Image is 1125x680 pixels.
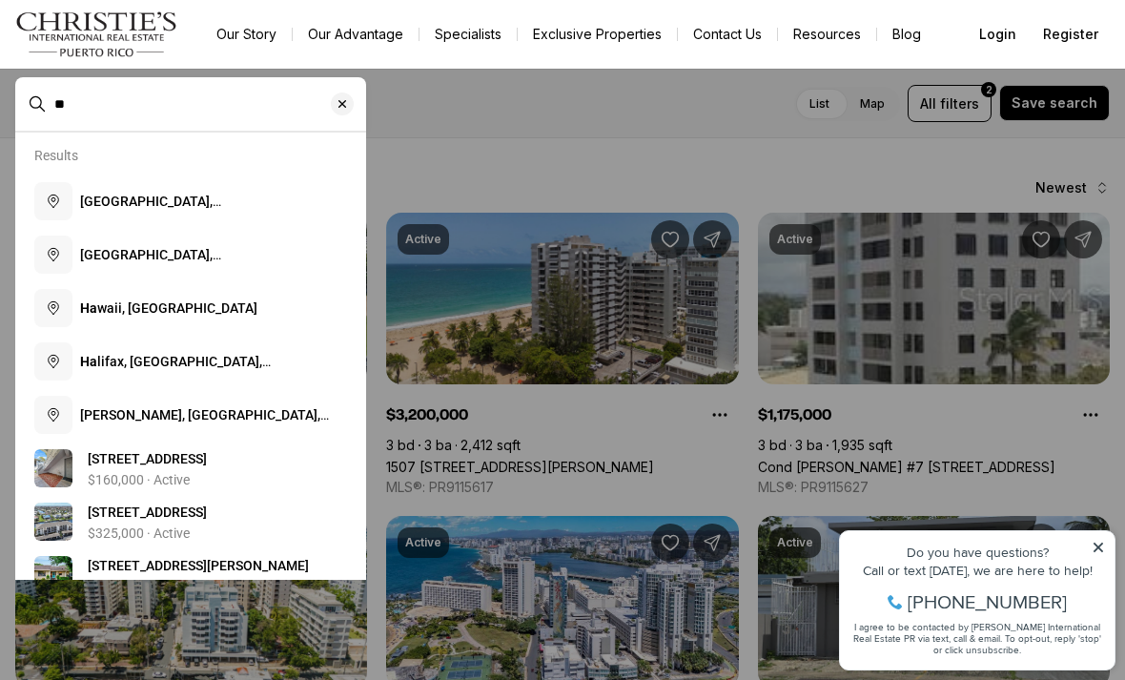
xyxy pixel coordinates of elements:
a: View details: 2025 SYLVESTER RD #H2 [27,548,355,602]
a: Our Advantage [293,21,419,48]
span: Login [979,27,1016,42]
span: I agree to be contacted by [PERSON_NAME] International Real Estate PR via text, call & email. To ... [24,117,272,154]
button: Hawaii, [GEOGRAPHIC_DATA] [27,281,355,335]
a: Resources [778,21,876,48]
button: Register [1032,15,1110,53]
div: Do you have questions? [20,43,276,56]
a: View details: 367 COLDEWAY DR #H10 [27,495,355,548]
img: logo [15,11,178,57]
button: Contact Us [678,21,777,48]
span: [GEOGRAPHIC_DATA], [GEOGRAPHIC_DATA], [GEOGRAPHIC_DATA] [80,247,345,281]
button: Login [968,15,1028,53]
span: [STREET_ADDRESS][PERSON_NAME] [88,558,309,573]
button: Clear search input [331,78,365,130]
span: waii, [GEOGRAPHIC_DATA] [80,300,257,316]
button: Halifax, [GEOGRAPHIC_DATA], [GEOGRAPHIC_DATA] [27,335,355,388]
b: Ha [80,354,97,369]
div: Call or text [DATE], we are here to help! [20,61,276,74]
button: [GEOGRAPHIC_DATA], [GEOGRAPHIC_DATA], [GEOGRAPHIC_DATA] [27,175,355,228]
button: [GEOGRAPHIC_DATA], [GEOGRAPHIC_DATA], [GEOGRAPHIC_DATA] [27,228,355,281]
span: [PHONE_NUMBER] [78,90,237,109]
a: View details: 567 MIDWAY TRAK #H102 [27,442,355,495]
span: lifax, [GEOGRAPHIC_DATA], [GEOGRAPHIC_DATA] [80,354,271,388]
span: [STREET_ADDRESS] [88,505,207,520]
button: [PERSON_NAME], [GEOGRAPHIC_DATA], [GEOGRAPHIC_DATA] [27,388,355,442]
a: Our Story [201,21,292,48]
span: Register [1043,27,1098,42]
span: [GEOGRAPHIC_DATA], [GEOGRAPHIC_DATA], [GEOGRAPHIC_DATA] [80,194,345,228]
a: Blog [877,21,936,48]
b: Ha [80,300,97,316]
a: Specialists [419,21,517,48]
p: $160,000 · Active [88,472,190,487]
p: Results [34,148,78,163]
p: $219,000 · Active [88,579,190,594]
a: Exclusive Properties [518,21,677,48]
p: $325,000 · Active [88,525,190,541]
span: [STREET_ADDRESS] [88,451,207,466]
span: [PERSON_NAME], [GEOGRAPHIC_DATA], [GEOGRAPHIC_DATA] [80,407,329,442]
